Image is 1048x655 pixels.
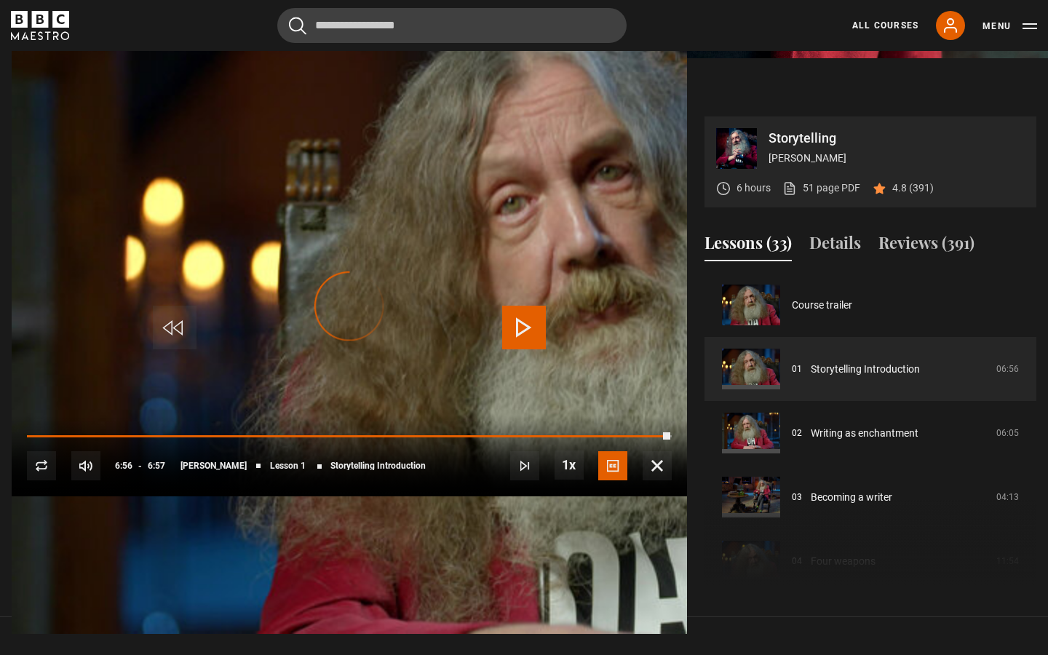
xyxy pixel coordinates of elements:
[27,451,56,480] button: Replay
[598,451,627,480] button: Captions
[12,116,687,496] video-js: Video Player
[811,362,920,377] a: Storytelling Introduction
[270,461,306,470] span: Lesson 1
[27,435,672,438] div: Progress Bar
[737,180,771,196] p: 6 hours
[289,17,306,35] button: Submit the search query
[555,450,584,480] button: Playback Rate
[792,298,852,313] a: Course trailer
[769,132,1025,145] p: Storytelling
[115,453,132,479] span: 6:56
[148,453,165,479] span: 6:57
[982,19,1037,33] button: Toggle navigation
[852,19,918,32] a: All Courses
[138,461,142,471] span: -
[811,490,892,505] a: Becoming a writer
[878,231,974,261] button: Reviews (391)
[769,151,1025,166] p: [PERSON_NAME]
[809,231,861,261] button: Details
[782,180,860,196] a: 51 page PDF
[892,180,934,196] p: 4.8 (391)
[510,451,539,480] button: Next Lesson
[811,426,918,441] a: Writing as enchantment
[277,8,627,43] input: Search
[11,11,69,40] svg: BBC Maestro
[643,451,672,480] button: Fullscreen
[330,461,426,470] span: Storytelling Introduction
[180,461,247,470] span: [PERSON_NAME]
[71,451,100,480] button: Mute
[704,231,792,261] button: Lessons (33)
